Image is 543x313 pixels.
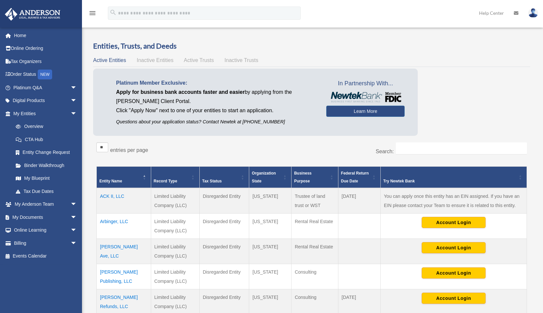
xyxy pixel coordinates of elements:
i: search [110,9,117,16]
span: arrow_drop_down [70,198,84,211]
td: ACK II, LLC [97,188,151,214]
td: Limited Liability Company (LLC) [151,264,199,289]
label: Search: [376,149,394,154]
span: Active Entities [93,57,126,63]
a: Binder Walkthrough [9,159,84,172]
a: My Documentsarrow_drop_down [5,211,87,224]
td: You can apply once this entity has an EIN assigned. If you have an EIN please contact your Team t... [380,188,527,214]
span: arrow_drop_down [70,211,84,224]
td: [US_STATE] [249,239,292,264]
img: User Pic [528,8,538,18]
td: [US_STATE] [249,188,292,214]
span: arrow_drop_down [70,81,84,94]
a: My Blueprint [9,172,84,185]
td: Disregarded Entity [199,188,249,214]
label: entries per page [110,147,148,153]
a: Billingarrow_drop_down [5,237,87,250]
span: Record Type [154,179,177,183]
i: menu [89,9,96,17]
a: Account Login [422,270,486,275]
a: Home [5,29,87,42]
span: Business Purpose [294,171,312,183]
td: Disregarded Entity [199,239,249,264]
a: Tax Due Dates [9,185,84,198]
span: arrow_drop_down [70,224,84,237]
p: by applying from the [PERSON_NAME] Client Portal. [116,88,316,106]
a: Account Login [422,295,486,301]
th: Tax Status: Activate to sort [199,167,249,188]
a: CTA Hub [9,133,84,146]
a: Tax Organizers [5,55,87,68]
div: NEW [38,70,52,79]
a: Learn More [326,106,405,117]
span: Entity Name [99,179,122,183]
p: Questions about your application status? Contact Newtek at [PHONE_NUMBER] [116,118,316,126]
td: Rental Real Estate [291,214,338,239]
span: arrow_drop_down [70,94,84,108]
th: Federal Return Due Date: Activate to sort [338,167,380,188]
a: Entity Change Request [9,146,84,159]
a: Platinum Q&Aarrow_drop_down [5,81,87,94]
td: [PERSON_NAME] Ave, LLC [97,239,151,264]
a: Account Login [422,245,486,250]
span: arrow_drop_down [70,107,84,120]
td: Limited Liability Company (LLC) [151,188,199,214]
span: Organization State [252,171,276,183]
p: Click "Apply Now" next to one of your entities to start an application. [116,106,316,115]
button: Account Login [422,267,486,279]
img: Anderson Advisors Platinum Portal [3,8,62,21]
a: Events Calendar [5,250,87,263]
td: [US_STATE] [249,214,292,239]
a: Digital Productsarrow_drop_down [5,94,87,107]
span: Active Trusts [184,57,214,63]
th: Organization State: Activate to sort [249,167,292,188]
a: Online Learningarrow_drop_down [5,224,87,237]
button: Account Login [422,293,486,304]
button: Account Login [422,217,486,228]
a: Account Login [422,219,486,225]
td: Trustee of land trust or WST [291,188,338,214]
img: NewtekBankLogoSM.png [330,92,401,102]
th: Try Newtek Bank : Activate to sort [380,167,527,188]
td: [US_STATE] [249,264,292,289]
th: Record Type: Activate to sort [151,167,199,188]
td: Rental Real Estate [291,239,338,264]
a: My Anderson Teamarrow_drop_down [5,198,87,211]
p: Platinum Member Exclusive: [116,78,316,88]
td: [PERSON_NAME] Publishing, LLC [97,264,151,289]
a: Online Ordering [5,42,87,55]
a: Overview [9,120,80,133]
span: In Partnership With... [326,78,405,89]
th: Entity Name: Activate to invert sorting [97,167,151,188]
td: Disregarded Entity [199,214,249,239]
span: Inactive Entities [137,57,173,63]
span: Apply for business bank accounts faster and easier [116,89,245,95]
td: Consulting [291,264,338,289]
div: Try Newtek Bank [383,177,517,185]
span: Tax Status [202,179,222,183]
h3: Entities, Trusts, and Deeds [93,41,530,51]
a: menu [89,11,96,17]
span: Inactive Trusts [225,57,258,63]
a: Order StatusNEW [5,68,87,81]
td: Limited Liability Company (LLC) [151,239,199,264]
td: [DATE] [338,188,380,214]
a: My Entitiesarrow_drop_down [5,107,84,120]
td: Limited Liability Company (LLC) [151,214,199,239]
span: Federal Return Due Date [341,171,369,183]
td: Disregarded Entity [199,264,249,289]
span: arrow_drop_down [70,237,84,250]
th: Business Purpose: Activate to sort [291,167,338,188]
td: Arbinger, LLC [97,214,151,239]
button: Account Login [422,242,486,253]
